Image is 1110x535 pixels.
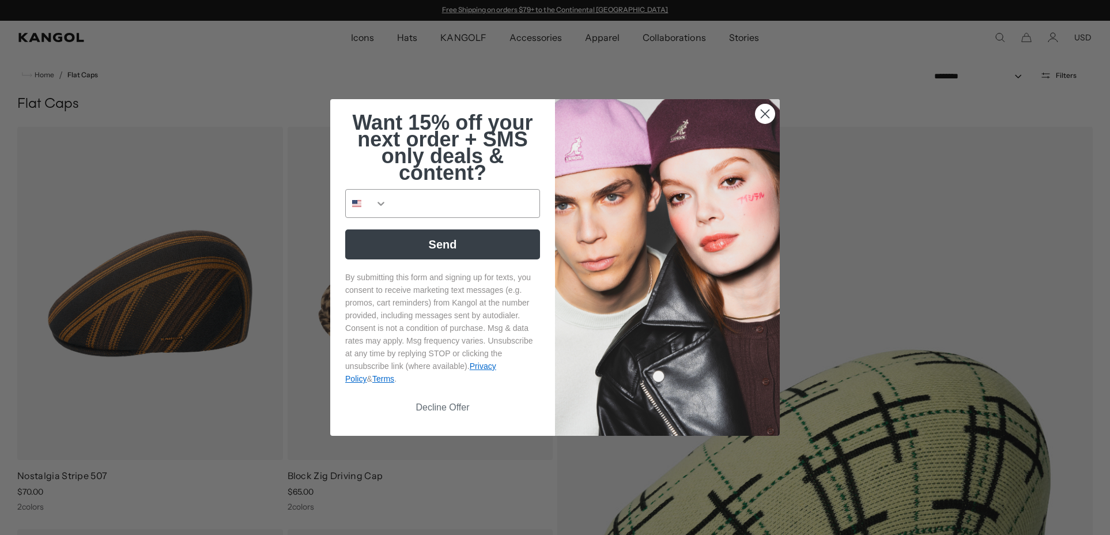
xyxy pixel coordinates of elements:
span: Want 15% off your next order + SMS only deals & content? [352,111,533,184]
img: United States [352,199,361,208]
button: Search Countries [346,190,387,217]
button: Close dialog [755,104,775,124]
button: Decline Offer [345,397,540,419]
p: By submitting this form and signing up for texts, you consent to receive marketing text messages ... [345,271,540,385]
button: Send [345,229,540,259]
img: 4fd34567-b031-494e-b820-426212470989.jpeg [555,99,780,436]
a: Terms [372,374,394,383]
